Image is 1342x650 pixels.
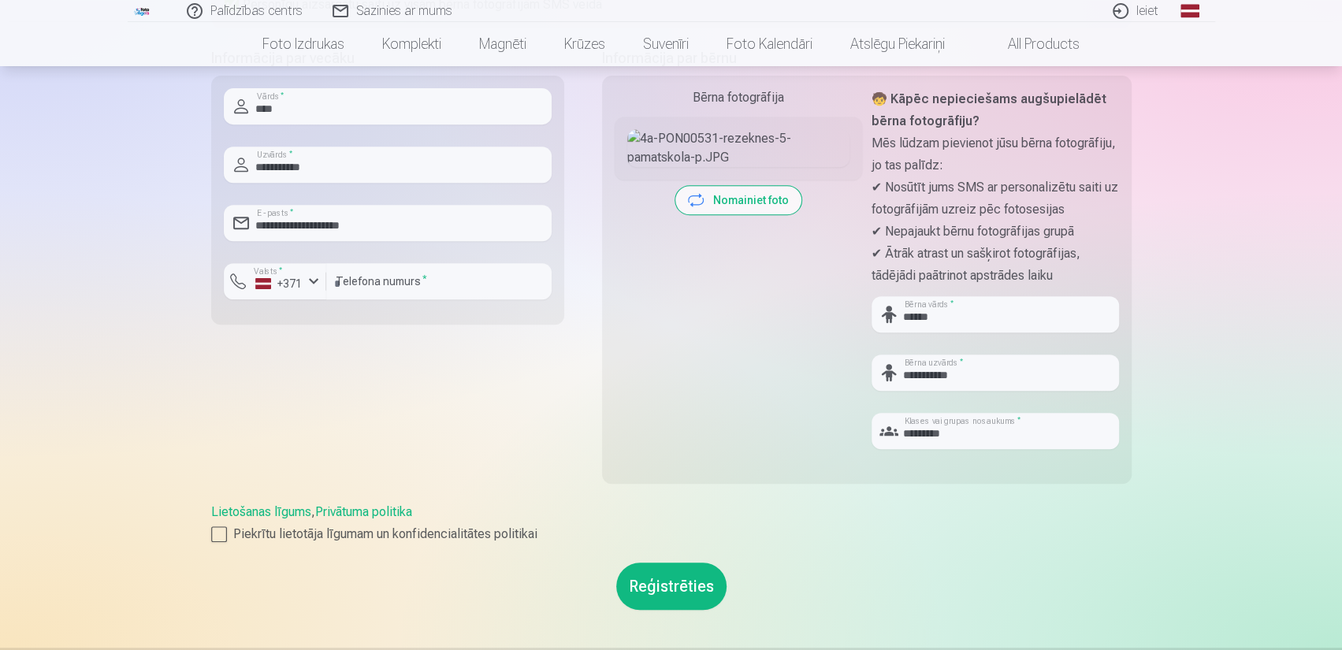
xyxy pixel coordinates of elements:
a: Privātuma politika [315,504,412,519]
a: Foto kalendāri [708,22,831,66]
div: , [211,503,1132,544]
img: /fa1 [134,6,151,16]
div: Bērna fotogrāfija [615,88,862,107]
div: +371 [255,276,303,292]
p: ✔ Ātrāk atrast un sašķirot fotogrāfijas, tādējādi paātrinot apstrādes laiku [872,243,1119,287]
button: Reģistrēties [616,563,727,610]
label: Valsts [249,266,288,277]
p: ✔ Nepajaukt bērnu fotogrāfijas grupā [872,221,1119,243]
button: Nomainiet foto [675,186,801,214]
a: Foto izdrukas [243,22,363,66]
button: Valsts*+371 [224,263,326,299]
strong: 🧒 Kāpēc nepieciešams augšupielādēt bērna fotogrāfiju? [872,91,1106,128]
a: Lietošanas līgums [211,504,311,519]
a: Magnēti [460,22,545,66]
img: 4a-PON00531-rezeknes-5-pamatskola-p.JPG [627,129,849,167]
p: ✔ Nosūtīt jums SMS ar personalizētu saiti uz fotogrāfijām uzreiz pēc fotosesijas [872,176,1119,221]
p: Mēs lūdzam pievienot jūsu bērna fotogrāfiju, jo tas palīdz: [872,132,1119,176]
a: Krūzes [545,22,624,66]
a: Komplekti [363,22,460,66]
a: Suvenīri [624,22,708,66]
label: Piekrītu lietotāja līgumam un konfidencialitātes politikai [211,525,1132,544]
a: All products [964,22,1099,66]
a: Atslēgu piekariņi [831,22,964,66]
